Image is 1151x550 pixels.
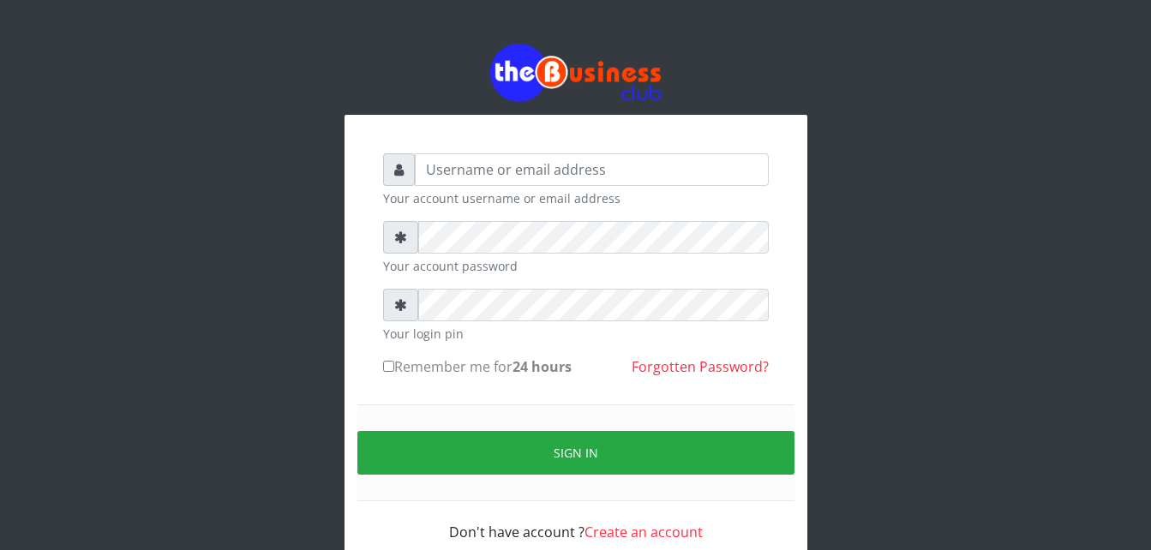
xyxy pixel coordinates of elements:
[383,361,394,372] input: Remember me for24 hours
[415,153,769,186] input: Username or email address
[383,501,769,542] div: Don't have account ?
[357,431,794,475] button: Sign in
[584,523,703,541] a: Create an account
[383,257,769,275] small: Your account password
[383,189,769,207] small: Your account username or email address
[383,325,769,343] small: Your login pin
[383,356,572,377] label: Remember me for
[513,357,572,376] b: 24 hours
[632,357,769,376] a: Forgotten Password?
